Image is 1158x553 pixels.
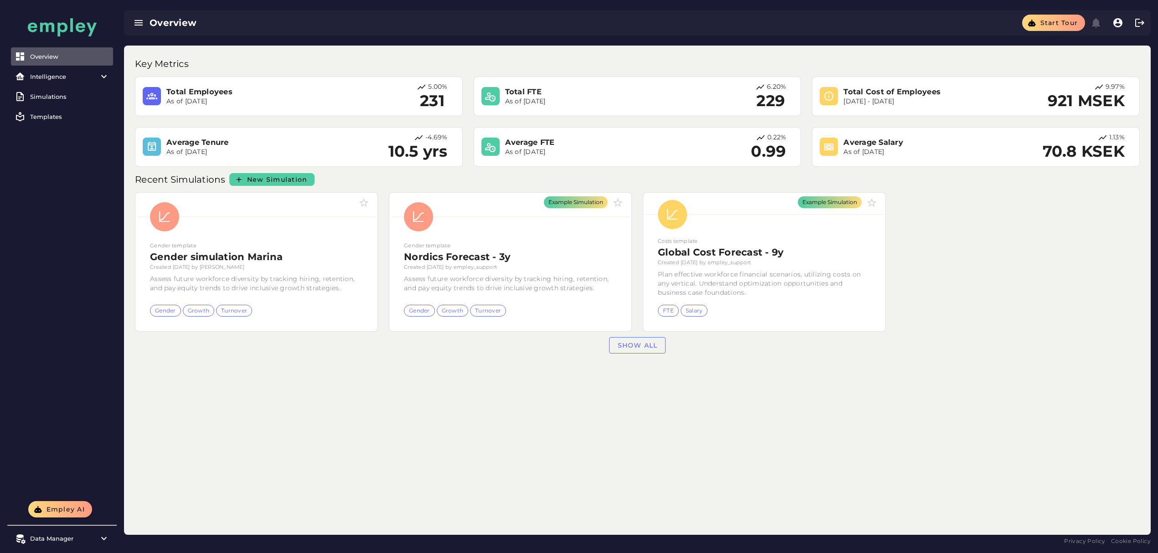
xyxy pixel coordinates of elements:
[1039,19,1078,27] span: Start tour
[609,337,665,353] a: Show all
[1111,537,1151,546] a: Cookie Policy
[30,53,109,60] div: Overview
[767,82,786,92] p: 6.20%
[150,16,586,29] div: Overview
[505,137,661,148] h3: Average FTE
[247,175,308,184] span: New Simulation
[388,143,448,161] h2: 10.5 yrs
[1022,15,1085,31] button: Start tour
[843,87,999,97] h3: Total Cost of Employees
[30,113,109,120] div: Templates
[166,148,322,157] p: As of [DATE]
[11,47,113,66] a: Overview
[617,341,657,349] span: Show all
[166,97,322,106] p: As of [DATE]
[755,92,786,110] h2: 229
[1043,143,1125,161] h2: 70.8 KSEK
[30,535,94,542] div: Data Manager
[135,56,191,71] p: Key Metrics
[767,133,786,143] p: 0.22%
[28,501,92,517] button: Empley AI
[843,137,999,148] h3: Average Salary
[11,108,113,126] a: Templates
[1064,537,1106,546] a: Privacy Policy
[1106,82,1125,92] p: 9.97%
[428,82,447,92] p: 5.00%
[751,143,786,161] h2: 0.99
[166,137,322,148] h3: Average Tenure
[30,93,109,100] div: Simulations
[505,148,661,157] p: As of [DATE]
[30,73,94,80] div: Intelligence
[505,87,661,97] h3: Total FTE
[1048,92,1125,110] h2: 921 MSEK
[229,173,315,186] a: New Simulation
[11,87,113,106] a: Simulations
[425,133,448,143] p: -4.69%
[166,87,322,97] h3: Total Employees
[843,148,999,157] p: As of [DATE]
[843,97,999,106] p: [DATE] - [DATE]
[417,92,447,110] h2: 231
[135,172,227,187] p: Recent Simulations
[46,505,85,513] span: Empley AI
[1109,133,1125,143] p: 1.13%
[505,97,661,106] p: As of [DATE]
